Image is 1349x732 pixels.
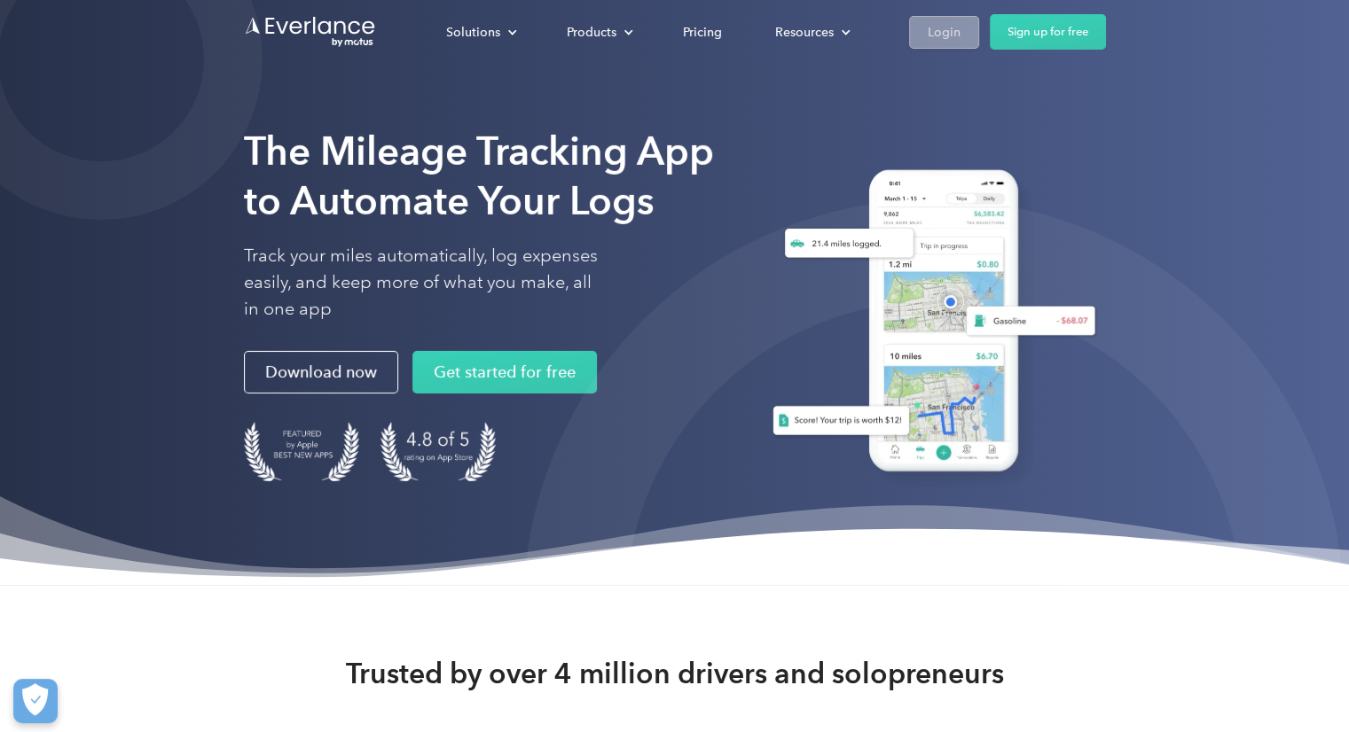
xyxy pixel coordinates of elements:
a: Sign up for free [990,14,1106,50]
a: Get started for free [412,351,597,393]
a: Login [909,16,979,49]
a: Go to homepage [244,15,377,49]
div: Products [567,21,616,43]
a: Pricing [665,17,740,48]
img: 4.9 out of 5 stars on the app store [380,422,496,481]
a: Download now [244,351,398,393]
div: Products [549,17,647,48]
div: Solutions [428,17,531,48]
strong: The Mileage Tracking App to Automate Your Logs [244,128,714,224]
div: Solutions [446,21,500,43]
strong: Trusted by over 4 million drivers and solopreneurs [346,656,1004,691]
p: Track your miles automatically, log expenses easily, and keep more of what you make, all in one app [244,243,599,323]
div: Resources [775,21,834,43]
div: Login [928,21,961,43]
img: Everlance, mileage tracker app, expense tracking app [751,156,1106,492]
div: Resources [757,17,865,48]
img: Badge for Featured by Apple Best New Apps [244,422,359,481]
div: Pricing [683,21,722,43]
button: Cookies Settings [13,679,58,723]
